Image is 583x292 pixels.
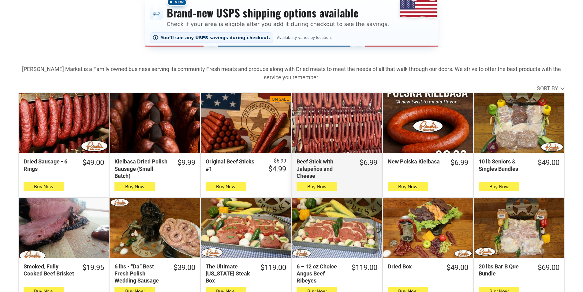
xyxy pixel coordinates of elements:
div: $9.99 [178,158,195,167]
a: $9.99Kielbasa Dried Polish Sausage (Small Batch) [110,158,200,179]
button: Buy Now [479,182,519,191]
a: 10 lb Seniors &amp; Singles Bundles [474,93,564,153]
div: Original Beef Sticks #1 [206,158,260,172]
span: You’ll see any USPS savings during checkout. [161,35,271,40]
div: $69.00 [538,263,559,272]
a: 6 – 12 oz Choice Angus Beef Ribeyes [292,198,382,258]
div: $39.00 [174,263,195,272]
p: Check if your area is eligible after you add it during checkout to see the savings. [167,20,389,28]
div: $6.99 [360,158,377,167]
div: On Sale [272,96,289,103]
div: 6 – 12 oz Choice Angus Beef Ribeyes [297,263,343,284]
button: Buy Now [114,182,155,191]
a: $69.0020 lbs Bar B Que Bundle [474,263,564,277]
button: Buy Now [24,182,64,191]
a: $19.95Smoked, Fully Cooked Beef Brisket [19,263,109,277]
a: The Ultimate Texas Steak Box [201,198,291,258]
div: $19.95 [82,263,104,272]
a: New Polska Kielbasa [383,93,473,153]
span: Availability varies by location. [276,36,333,40]
a: 6 lbs - “Da” Best Fresh Polish Wedding Sausage [110,198,200,258]
a: Smoked, Fully Cooked Beef Brisket [19,198,109,258]
h3: Brand-new USPS shipping options available [167,6,389,20]
div: $49.00 [82,158,104,167]
button: Buy Now [206,182,246,191]
a: $49.00Dried Sausage - 6 Rings [19,158,109,172]
a: Beef Stick with Jalapeños and Cheese [292,93,382,153]
a: $119.006 – 12 oz Choice Angus Beef Ribeyes [292,263,382,284]
a: 20 lbs Bar B Que Bundle [474,198,564,258]
a: Kielbasa Dried Polish Sausage (Small Batch) [110,93,200,153]
div: $49.00 [447,263,468,272]
div: $6.99 [450,158,468,167]
div: $49.00 [538,158,559,167]
button: Buy Now [297,182,337,191]
span: Buy Now [34,184,53,189]
a: $49.00Dried Box [383,263,473,272]
div: 20 lbs Bar B Que Bundle [479,263,529,277]
div: New Polska Kielbasa [388,158,443,165]
a: $6.99 $4.99Original Beef Sticks #1 [201,158,291,174]
s: $6.99 [274,158,286,164]
div: Beef Stick with Jalapeños and Cheese [297,158,351,179]
div: 10 lb Seniors & Singles Bundles [479,158,529,172]
a: $6.99Beef Stick with Jalapeños and Cheese [292,158,382,179]
div: The Ultimate [US_STATE] Steak Box [206,263,252,284]
div: 6 lbs - “Da” Best Fresh Polish Wedding Sausage [114,263,165,284]
div: Dried Sausage - 6 Rings [24,158,74,172]
a: $119.00The Ultimate [US_STATE] Steak Box [201,263,291,284]
span: Buy Now [216,184,235,189]
span: Buy Now [125,184,144,189]
a: Dried Sausage - 6 Rings [19,93,109,153]
span: Buy Now [307,184,327,189]
div: Kielbasa Dried Polish Sausage (Small Batch) [114,158,169,179]
a: On SaleOriginal Beef Sticks #1 [201,93,291,153]
div: $119.00 [352,263,377,272]
a: $49.0010 lb Seniors & Singles Bundles [474,158,564,172]
div: $4.99 [268,164,286,174]
span: Buy Now [489,184,509,189]
div: Smoked, Fully Cooked Beef Brisket [24,263,74,277]
div: $119.00 [260,263,286,272]
a: Dried Box [383,198,473,258]
div: Dried Box [388,263,439,270]
strong: [PERSON_NAME] Market is a Family owned business serving its community Fresh meats and produce alo... [22,66,561,80]
span: Buy Now [398,184,417,189]
button: Buy Now [388,182,428,191]
a: $6.99New Polska Kielbasa [383,158,473,167]
a: $39.006 lbs - “Da” Best Fresh Polish Wedding Sausage [110,263,200,284]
